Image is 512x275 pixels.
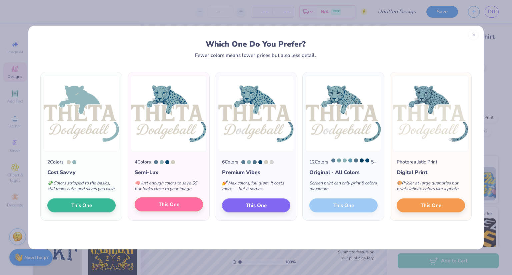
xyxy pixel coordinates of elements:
div: 5503 C [247,160,251,164]
div: 7694 C [365,158,369,162]
div: Digital Print [397,168,465,176]
div: Cost Savvy [47,168,116,176]
div: 7696 C [348,158,352,162]
img: Photorealistic preview [393,76,469,152]
div: Fewer colors means lower prices but also less detail. [195,53,316,58]
span: 🧠 [135,180,140,186]
button: This One [222,198,290,212]
div: 5503 C [343,158,347,162]
div: 5 + [331,158,376,165]
div: Colors stripped to the basics, still looks cute, and saves you cash. [47,176,116,198]
img: 2 color option [43,76,119,152]
span: 💸 [47,180,53,186]
span: This One [71,202,92,209]
div: 5415 C [241,160,245,164]
span: 💅 [222,180,227,186]
div: Semi-Lux [135,168,203,176]
img: 4 color option [131,76,207,152]
div: 7527 C [264,160,268,164]
div: Screen print can only print 8 colors maximum. [309,176,378,198]
div: 7527 C [67,160,71,164]
div: 5405 C [253,160,257,164]
div: Cool Gray 1 C [270,160,274,164]
button: This One [135,197,203,211]
div: 5503 C [160,160,164,164]
div: Original - All Colors [309,168,378,176]
div: Photorealistic Print [397,158,437,165]
span: This One [421,202,441,209]
button: This One [47,198,116,212]
div: Premium Vibes [222,168,290,176]
div: Just enough colors to save $$ but looks close to your image. [135,176,203,198]
div: 7694 C [165,160,169,164]
div: 2 Colors [47,158,64,165]
div: 4 Colors [135,158,151,165]
div: Max colors, full glam. It costs more — but it serves. [222,176,290,198]
span: This One [159,201,179,208]
div: 5503 C [72,160,76,164]
div: Which One Do You Prefer? [47,40,465,49]
span: 🎨 [397,180,402,186]
span: This One [246,202,267,209]
div: 5415 C [331,158,335,162]
div: 5415 C [154,160,158,164]
div: 7527 C [171,160,175,164]
div: 7694 C [258,160,262,164]
div: 12 Colors [309,158,328,165]
button: This One [397,198,465,212]
div: 5405 C [354,158,358,162]
div: Pricier at large quantities but prints infinite colors like a photo [397,176,465,198]
div: 5493 C [337,158,341,162]
img: 6 color option [218,76,294,152]
div: 302 C [360,158,364,162]
img: 12 color option [305,76,381,152]
div: 6 Colors [222,158,238,165]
